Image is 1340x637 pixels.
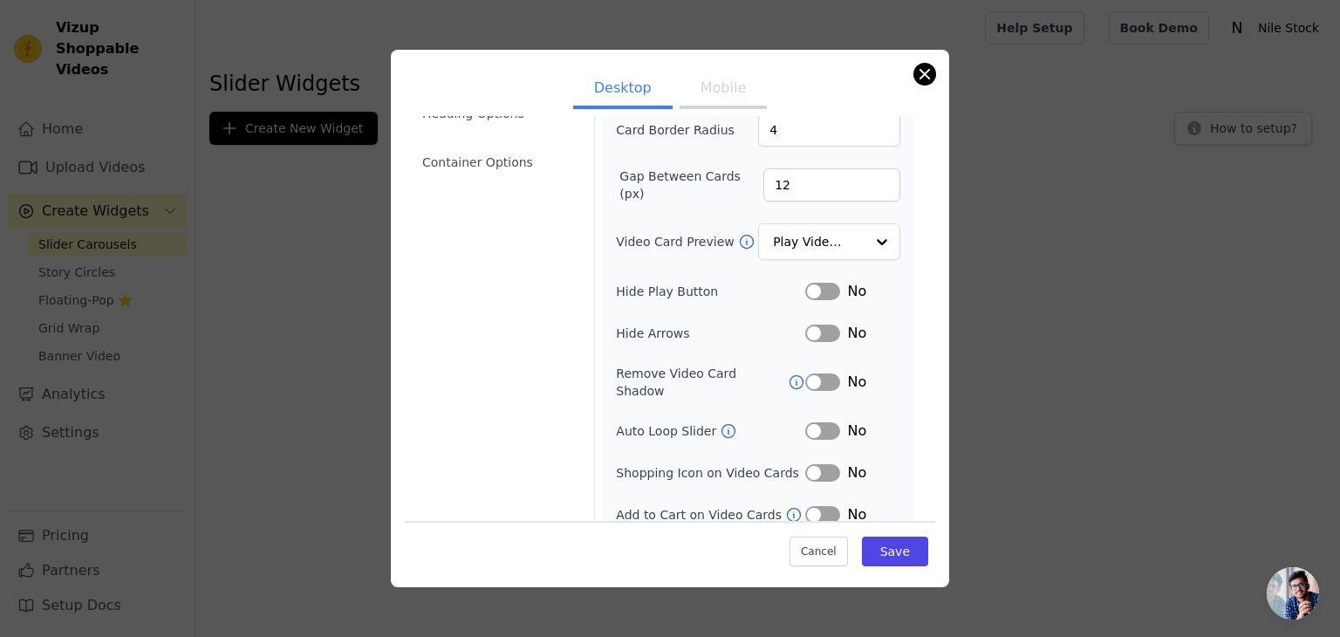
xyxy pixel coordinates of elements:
[847,323,866,344] span: No
[790,537,848,566] button: Cancel
[616,283,805,300] label: Hide Play Button
[616,121,735,139] label: Card Border Radius
[412,145,584,180] li: Container Options
[847,421,866,442] span: No
[619,168,763,202] label: Gap Between Cards (px)
[914,64,935,85] button: Close modal
[680,71,767,109] button: Mobile
[847,504,866,525] span: No
[616,506,785,524] label: Add to Cart on Video Cards
[616,365,788,400] label: Remove Video Card Shadow
[616,464,805,482] label: Shopping Icon on Video Cards
[847,281,866,302] span: No
[1267,567,1319,620] a: دردشة مفتوحة
[573,71,673,109] button: Desktop
[616,325,805,342] label: Hide Arrows
[847,462,866,483] span: No
[847,372,866,393] span: No
[862,537,928,566] button: Save
[616,233,737,250] label: Video Card Preview
[616,422,720,440] label: Auto Loop Slider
